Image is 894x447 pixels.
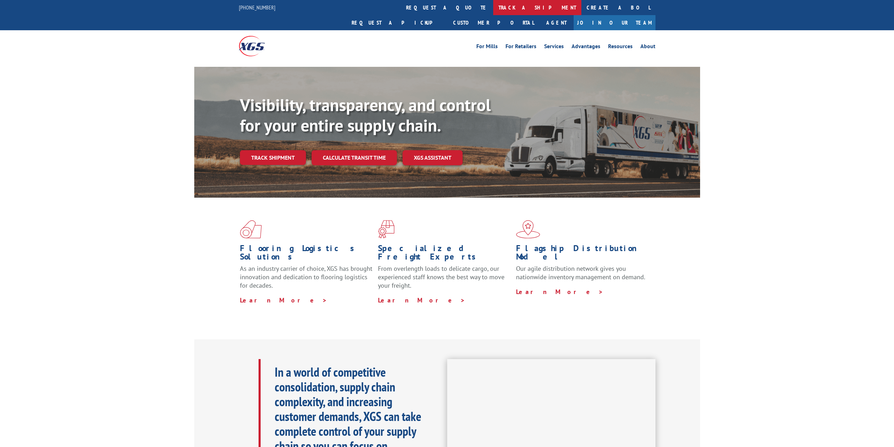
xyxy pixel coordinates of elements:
[378,244,511,264] h1: Specialized Freight Experts
[476,44,498,51] a: For Mills
[312,150,397,165] a: Calculate transit time
[240,220,262,238] img: xgs-icon-total-supply-chain-intelligence-red
[240,150,306,165] a: Track shipment
[539,15,574,30] a: Agent
[346,15,448,30] a: Request a pickup
[572,44,600,51] a: Advantages
[240,94,491,136] b: Visibility, transparency, and control for your entire supply chain.
[403,150,463,165] a: XGS ASSISTANT
[516,220,540,238] img: xgs-icon-flagship-distribution-model-red
[378,220,394,238] img: xgs-icon-focused-on-flooring-red
[574,15,655,30] a: Join Our Team
[516,288,603,296] a: Learn More >
[378,296,465,304] a: Learn More >
[640,44,655,51] a: About
[240,244,373,264] h1: Flooring Logistics Solutions
[378,264,511,296] p: From overlength loads to delicate cargo, our experienced staff knows the best way to move your fr...
[516,264,645,281] span: Our agile distribution network gives you nationwide inventory management on demand.
[448,15,539,30] a: Customer Portal
[240,296,327,304] a: Learn More >
[239,4,275,11] a: [PHONE_NUMBER]
[544,44,564,51] a: Services
[516,244,649,264] h1: Flagship Distribution Model
[505,44,536,51] a: For Retailers
[608,44,633,51] a: Resources
[240,264,372,289] span: As an industry carrier of choice, XGS has brought innovation and dedication to flooring logistics...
